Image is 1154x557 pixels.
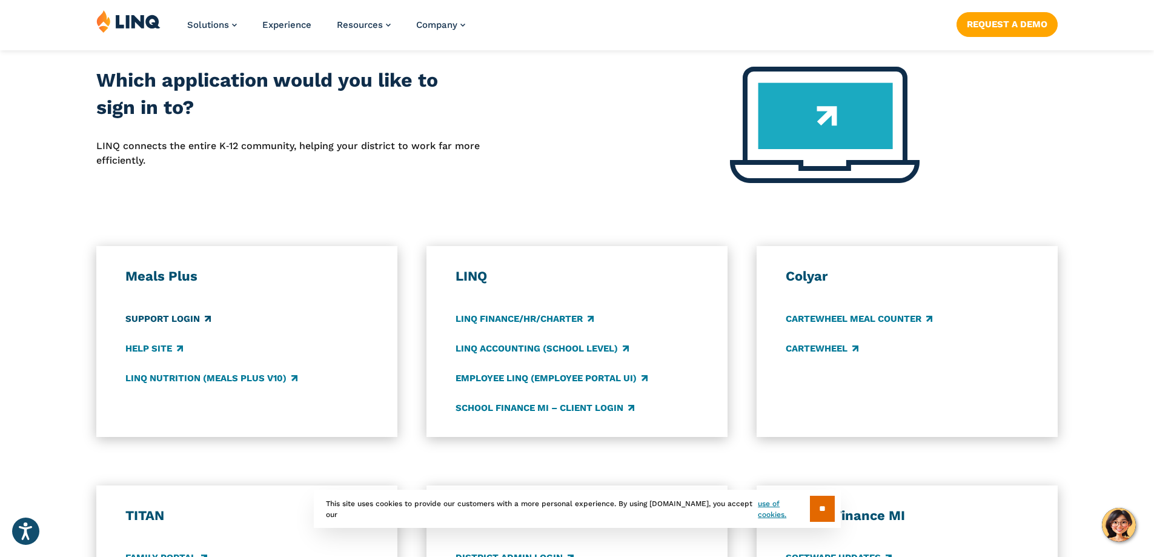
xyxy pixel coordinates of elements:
a: Request a Demo [957,12,1058,36]
a: LINQ Finance/HR/Charter [456,312,594,325]
a: Resources [337,19,391,30]
a: Experience [262,19,311,30]
h3: TITAN [125,507,369,524]
h3: Colyar [786,268,1029,285]
h2: Which application would you like to sign in to? [96,67,480,122]
img: LINQ | K‑12 Software [96,10,161,33]
h3: School Finance MI [786,507,1029,524]
h3: LINQ [456,268,699,285]
a: CARTEWHEEL Meal Counter [786,312,932,325]
span: Company [416,19,457,30]
a: use of cookies. [758,498,809,520]
a: CARTEWHEEL [786,342,858,355]
a: Employee LINQ (Employee Portal UI) [456,372,648,385]
a: LINQ Nutrition (Meals Plus v10) [125,372,297,385]
span: Solutions [187,19,229,30]
a: Help Site [125,342,183,355]
a: Solutions [187,19,237,30]
p: LINQ connects the entire K‑12 community, helping your district to work far more efficiently. [96,139,480,168]
div: This site uses cookies to provide our customers with a more personal experience. By using [DOMAIN... [314,490,841,528]
nav: Button Navigation [957,10,1058,36]
a: Support Login [125,312,211,325]
h3: Meals Plus [125,268,369,285]
button: Hello, have a question? Let’s chat. [1102,508,1136,542]
a: School Finance MI – Client Login [456,401,634,415]
a: Company [416,19,465,30]
span: Resources [337,19,383,30]
nav: Primary Navigation [187,10,465,50]
a: LINQ Accounting (school level) [456,342,629,355]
